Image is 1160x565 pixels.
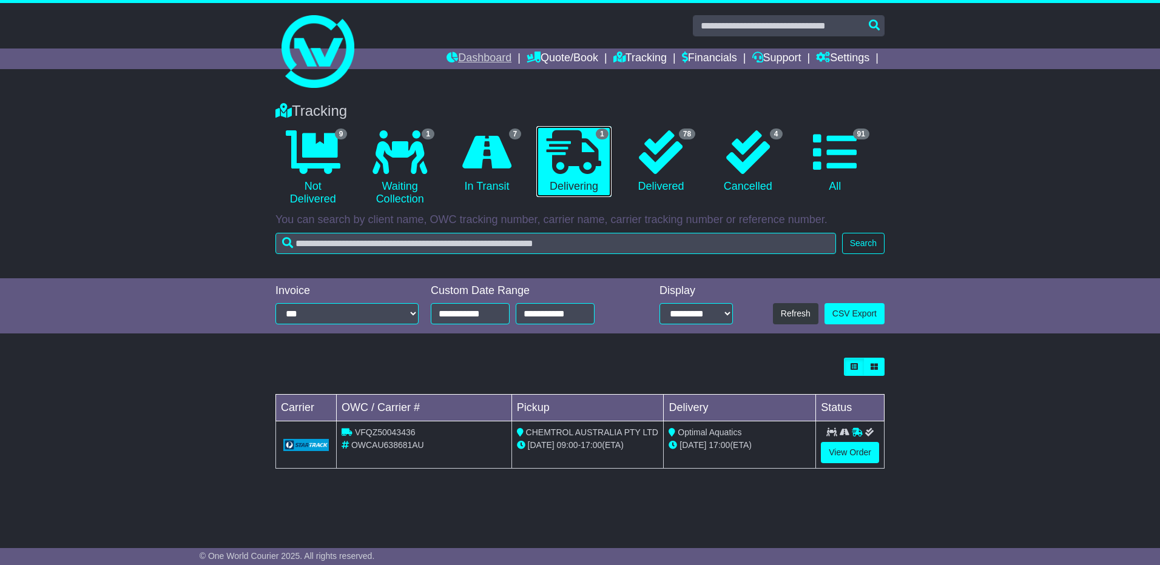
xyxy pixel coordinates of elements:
[536,126,611,198] a: 1 Delivering
[269,102,891,120] div: Tracking
[773,303,818,324] button: Refresh
[853,129,869,139] span: 91
[447,48,511,69] a: Dashboard
[824,303,885,324] a: CSV Export
[450,126,524,198] a: 7 In Transit
[709,440,730,450] span: 17:00
[283,439,329,451] img: GetCarrierServiceLogo
[842,233,885,254] button: Search
[679,440,706,450] span: [DATE]
[351,440,424,450] span: OWCAU638681AU
[431,284,626,298] div: Custom Date Range
[511,395,664,421] td: Pickup
[659,284,733,298] div: Display
[816,395,885,421] td: Status
[770,129,783,139] span: 4
[335,129,348,139] span: 9
[422,129,434,139] span: 1
[337,395,512,421] td: OWC / Carrier #
[355,427,416,437] span: VFQZ50043436
[710,126,785,198] a: 4 Cancelled
[526,427,658,437] span: CHEMTROL AUSTRALIA PTY LTD
[276,395,337,421] td: Carrier
[613,48,667,69] a: Tracking
[596,129,609,139] span: 1
[679,129,695,139] span: 78
[275,213,885,227] p: You can search by client name, OWC tracking number, carrier name, carrier tracking number or refe...
[527,48,598,69] a: Quote/Book
[752,48,801,69] a: Support
[275,284,419,298] div: Invoice
[581,440,602,450] span: 17:00
[821,442,879,463] a: View Order
[200,551,375,561] span: © One World Courier 2025. All rights reserved.
[275,126,350,210] a: 9 Not Delivered
[528,440,555,450] span: [DATE]
[509,129,522,139] span: 7
[624,126,698,198] a: 78 Delivered
[362,126,437,210] a: 1 Waiting Collection
[798,126,872,198] a: 91 All
[664,395,816,421] td: Delivery
[517,439,659,452] div: - (ETA)
[557,440,578,450] span: 09:00
[669,439,811,452] div: (ETA)
[678,427,741,437] span: Optimal Aquatics
[816,48,869,69] a: Settings
[682,48,737,69] a: Financials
